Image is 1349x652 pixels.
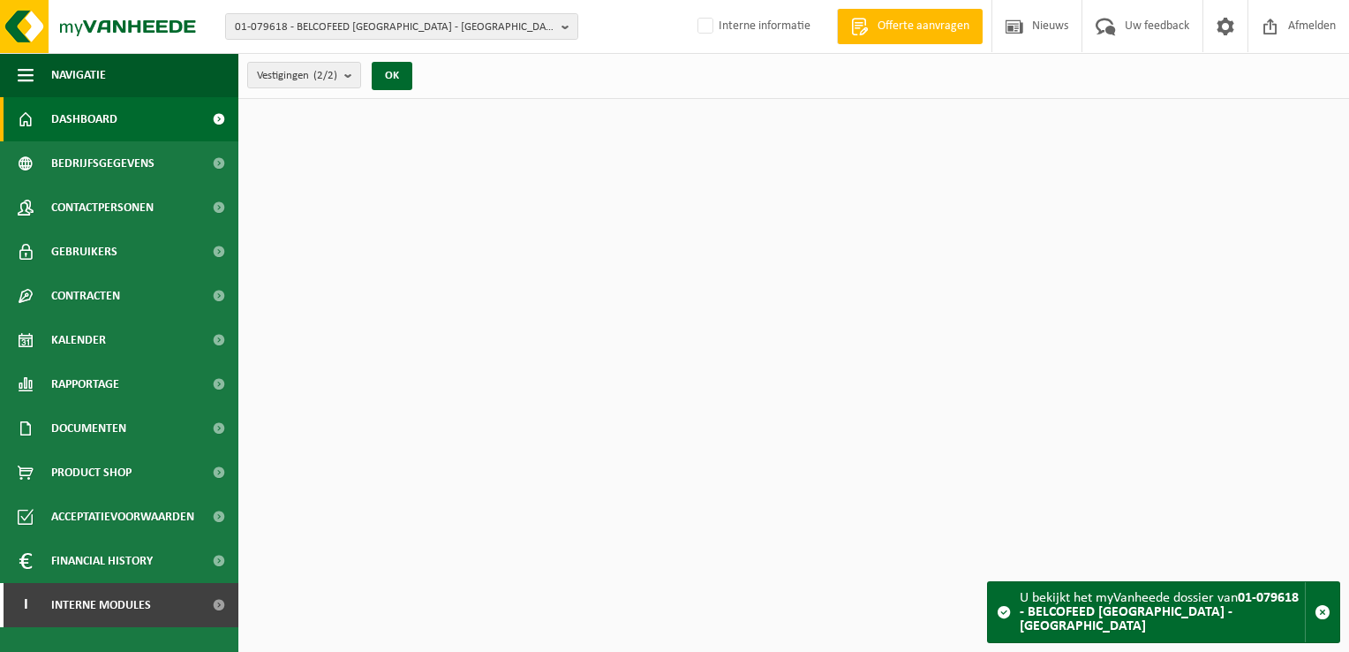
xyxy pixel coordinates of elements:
span: Navigatie [51,53,106,97]
span: Documenten [51,406,126,451]
button: Vestigingen(2/2) [247,62,361,88]
button: 01-079618 - BELCOFEED [GEOGRAPHIC_DATA] - [GEOGRAPHIC_DATA] [225,13,578,40]
strong: 01-079618 - BELCOFEED [GEOGRAPHIC_DATA] - [GEOGRAPHIC_DATA] [1020,591,1299,633]
span: Rapportage [51,362,119,406]
span: Gebruikers [51,230,117,274]
span: Interne modules [51,583,151,627]
span: Offerte aanvragen [873,18,974,35]
span: Vestigingen [257,63,337,89]
label: Interne informatie [694,13,810,40]
span: Product Shop [51,451,132,495]
span: Dashboard [51,97,117,141]
a: Offerte aanvragen [837,9,983,44]
span: I [18,583,34,627]
span: 01-079618 - BELCOFEED [GEOGRAPHIC_DATA] - [GEOGRAPHIC_DATA] [235,14,554,41]
div: U bekijkt het myVanheede dossier van [1020,582,1305,642]
span: Kalender [51,318,106,362]
span: Financial History [51,539,153,583]
span: Bedrijfsgegevens [51,141,154,186]
count: (2/2) [313,70,337,81]
span: Contactpersonen [51,186,154,230]
span: Acceptatievoorwaarden [51,495,194,539]
span: Contracten [51,274,120,318]
button: OK [372,62,412,90]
